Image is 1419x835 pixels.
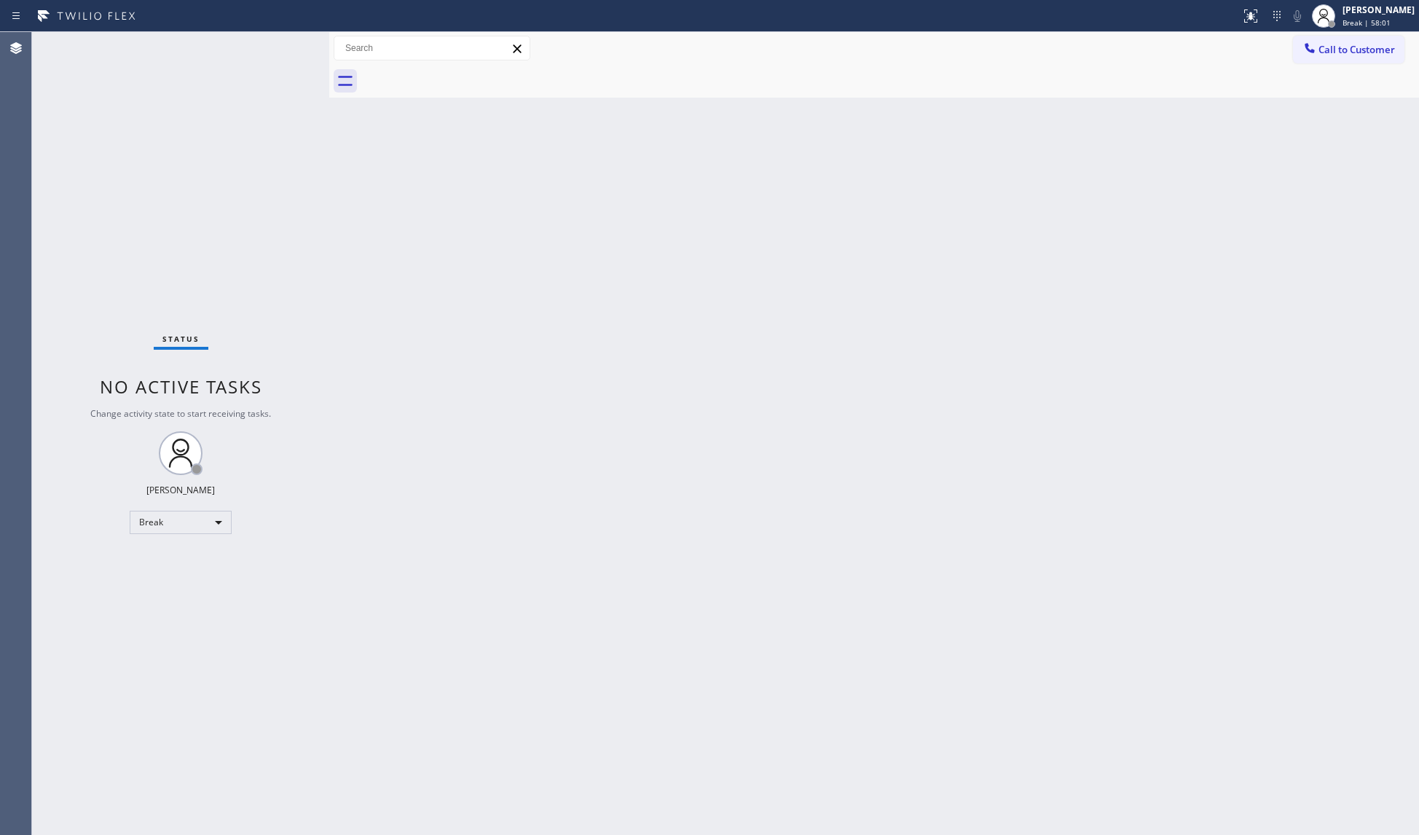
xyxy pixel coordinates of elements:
[1318,43,1395,56] span: Call to Customer
[1293,36,1404,63] button: Call to Customer
[1287,6,1308,26] button: Mute
[1343,17,1391,28] span: Break | 58:01
[130,511,232,534] div: Break
[162,334,200,344] span: Status
[90,407,271,420] span: Change activity state to start receiving tasks.
[100,375,262,399] span: No active tasks
[146,484,215,496] div: [PERSON_NAME]
[334,36,530,60] input: Search
[1343,4,1415,16] div: [PERSON_NAME]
